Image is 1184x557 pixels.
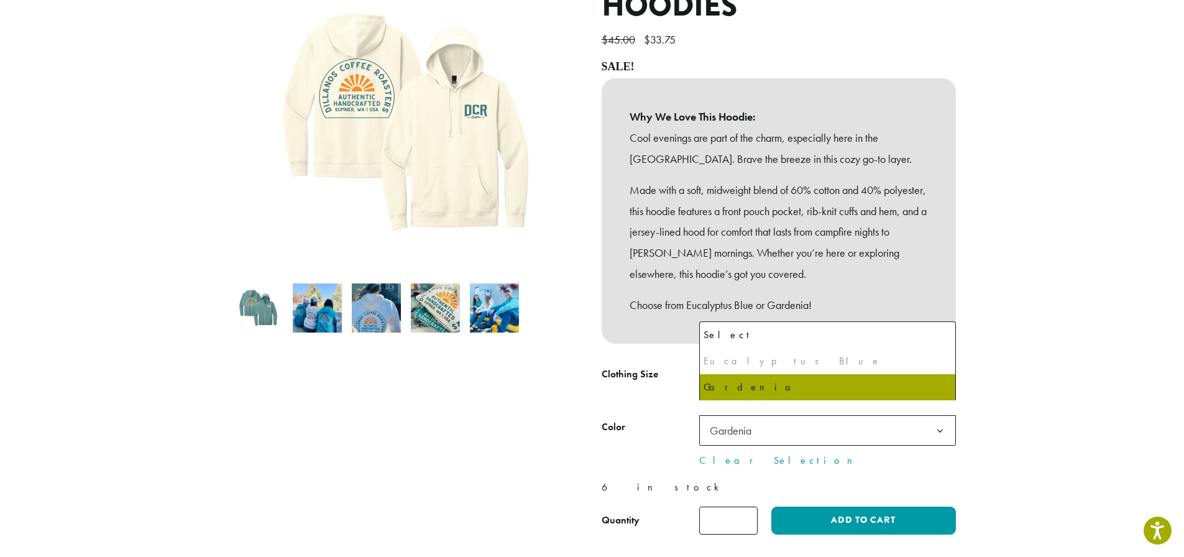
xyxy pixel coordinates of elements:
[470,283,519,333] img: Golden Hour Hoodies - Image 5
[630,106,928,127] b: Why We Love This Hoodie:
[411,283,460,333] img: Golden Hour Hoodies - Image 4
[602,32,638,47] bdi: 45.00
[602,60,956,74] h4: SALE!
[630,295,928,316] p: Choose from Eucalyptus Blue or Gardenia!
[699,507,758,535] input: Product quantity
[644,32,679,47] bdi: 33.75
[710,423,751,438] span: Gardenia
[602,478,956,497] p: 6 in stock
[602,418,699,436] label: Color
[602,32,608,47] span: $
[644,32,650,47] span: $
[704,378,952,397] div: Gardenia
[602,513,640,528] div: Quantity
[771,507,955,535] button: Add to cart
[630,180,928,285] p: Made with a soft, midweight blend of 60% cotton and 40% polyester, this hoodie features a front p...
[352,283,401,333] img: Golden Hour Hoodies - Image 3
[704,352,952,371] div: Eucalyptus Blue
[602,366,699,384] label: Clothing Size
[705,418,764,443] span: Gardenia
[699,415,956,446] span: Gardenia
[293,283,342,333] img: Golden Hour Hoodies - Image 2
[630,127,928,170] p: Cool evenings are part of the charm, especially here in the [GEOGRAPHIC_DATA]. Brave the breeze i...
[699,453,956,468] a: Clear Selection
[234,283,283,333] img: Golden Hour Hoodies
[700,322,955,348] li: Select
